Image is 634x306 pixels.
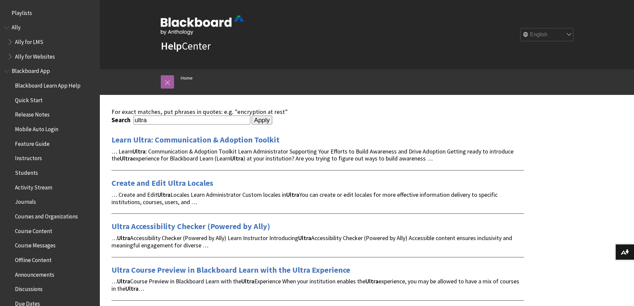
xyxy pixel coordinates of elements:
[12,7,32,16] span: Playlists
[161,39,211,53] a: HelpCenter
[111,178,213,188] a: Create and Edit Ultra Locales
[365,277,378,285] strong: Ultra
[252,116,273,125] input: Apply
[521,28,574,42] select: Site Language Selector
[111,265,350,275] a: Ultra Course Preview in Blackboard Learn with the Ultra Experience
[15,283,43,292] span: Discussions
[111,277,519,292] span: … Course Preview in Blackboard Learn with the Experience When your institution enables the experi...
[4,22,96,62] nav: Book outline for Anthology Ally Help
[15,240,56,249] span: Course Messages
[12,66,50,75] span: Blackboard App
[15,95,43,104] span: Quick Start
[111,221,270,232] a: Ultra Accessibility Checker (Powered by Ally)
[161,16,244,35] img: Blackboard by Anthology
[298,234,311,242] strong: Ultra
[241,277,254,285] strong: Ultra
[111,234,512,249] span: … Accessibility Checker (Powered by Ally) Learn Instructor Introducing Accessibility Checker (Pow...
[15,109,50,118] span: Release Notes
[111,191,498,206] span: … Create and Edit Locales Learn Administrator Custom locales in You can create or edit locales fo...
[15,36,43,45] span: Ally for LMS
[4,7,96,19] nav: Book outline for Playlists
[111,148,514,162] span: … Learn : Communication & Adoption Toolkit Learn Administrator Supporting Your Efforts to Build A...
[157,191,170,198] strong: Ultra
[132,148,145,155] strong: Ultra
[12,22,21,31] span: Ally
[15,138,50,147] span: Feature Guide
[120,154,133,162] strong: Ultra
[15,167,38,176] span: Students
[286,191,299,198] strong: Ultra
[117,277,130,285] strong: Ultra
[15,51,55,60] span: Ally for Websites
[181,74,193,82] a: Home
[111,116,132,124] label: Search
[15,124,58,133] span: Mobile Auto Login
[15,80,81,89] span: Blackboard Learn App Help
[15,211,78,220] span: Courses and Organizations
[15,269,54,278] span: Announcements
[15,254,52,263] span: Offline Content
[117,234,130,242] strong: Ultra
[15,153,42,162] span: Instructors
[15,196,36,205] span: Journals
[161,39,182,53] strong: Help
[15,225,52,234] span: Course Content
[111,108,524,116] div: For exact matches, put phrases in quotes: e.g. "encryption at rest"
[230,154,243,162] strong: Ultra
[111,135,280,145] a: Learn Ultra: Communication & Adoption Toolkit
[15,182,52,191] span: Activity Stream
[125,285,138,292] strong: Ultra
